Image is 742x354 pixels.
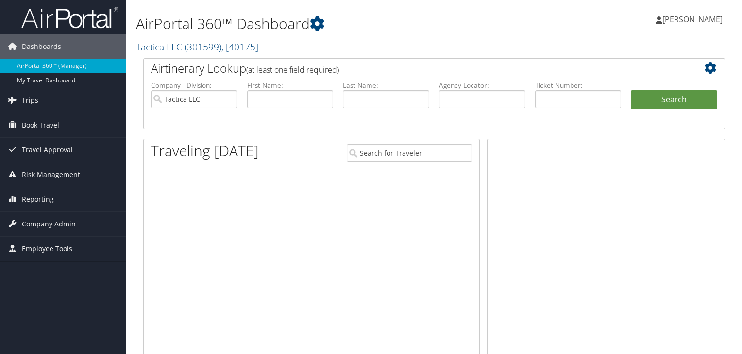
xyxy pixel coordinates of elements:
[21,6,118,29] img: airportal-logo.png
[246,64,339,75] span: (at least one field required)
[439,80,525,90] label: Agency Locator:
[221,40,258,53] span: , [ 40175 ]
[136,40,258,53] a: Tactica LLC
[22,88,38,113] span: Trips
[22,187,54,211] span: Reporting
[151,141,259,161] h1: Traveling [DATE]
[535,80,622,90] label: Ticket Number:
[662,14,723,25] span: [PERSON_NAME]
[656,5,732,34] a: [PERSON_NAME]
[22,113,59,137] span: Book Travel
[631,90,717,110] button: Search
[151,60,669,77] h2: Airtinerary Lookup
[22,212,76,236] span: Company Admin
[185,40,221,53] span: ( 301599 )
[247,80,334,90] label: First Name:
[347,144,472,162] input: Search for Traveler
[22,162,80,187] span: Risk Management
[22,34,61,59] span: Dashboards
[22,138,73,162] span: Travel Approval
[136,14,534,34] h1: AirPortal 360™ Dashboard
[151,80,237,90] label: Company - Division:
[343,80,429,90] label: Last Name:
[22,237,72,261] span: Employee Tools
